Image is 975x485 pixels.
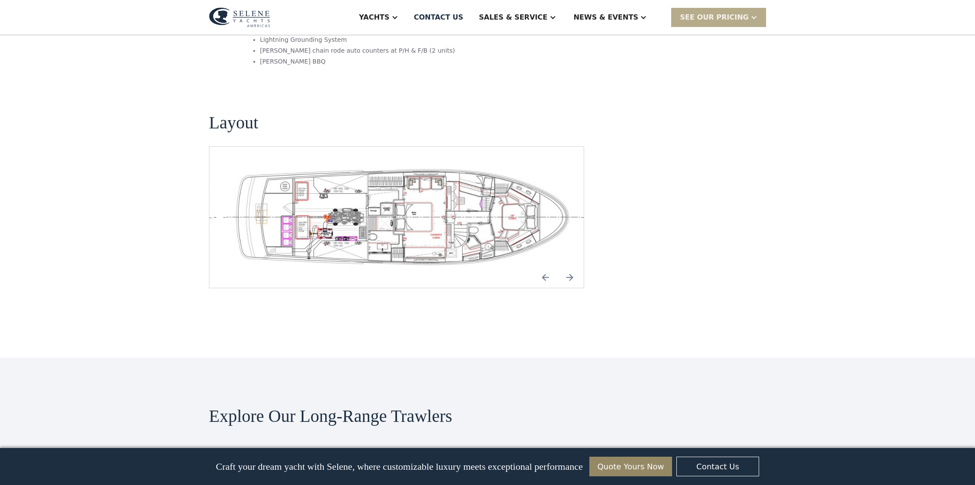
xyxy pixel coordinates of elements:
[479,12,547,23] div: Sales & Service
[260,57,544,66] li: [PERSON_NAME] BBQ
[559,267,580,288] img: icon
[535,267,556,288] a: Previous slide
[216,461,583,472] p: Craft your dream yacht with Selene, where customizable luxury meets exceptional performance
[209,407,766,426] h2: Explore Our Long-Range Trawlers
[209,7,270,27] img: logo
[260,35,544,44] li: Lightning Grounding System
[535,267,556,288] img: icon
[359,12,390,23] div: Yachts
[676,457,759,476] a: Contact Us
[559,267,580,288] a: Next slide
[209,113,258,132] h2: Layout
[671,8,766,27] div: SEE Our Pricing
[680,12,749,23] div: SEE Our Pricing
[260,46,544,55] li: [PERSON_NAME] chain rode auto counters at P/H & F/B (2 units)
[589,457,672,476] a: Quote Yours Now
[414,12,464,23] div: Contact US
[574,12,639,23] div: News & EVENTS
[223,168,584,267] div: 3 / 3
[223,168,584,267] a: open lightbox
